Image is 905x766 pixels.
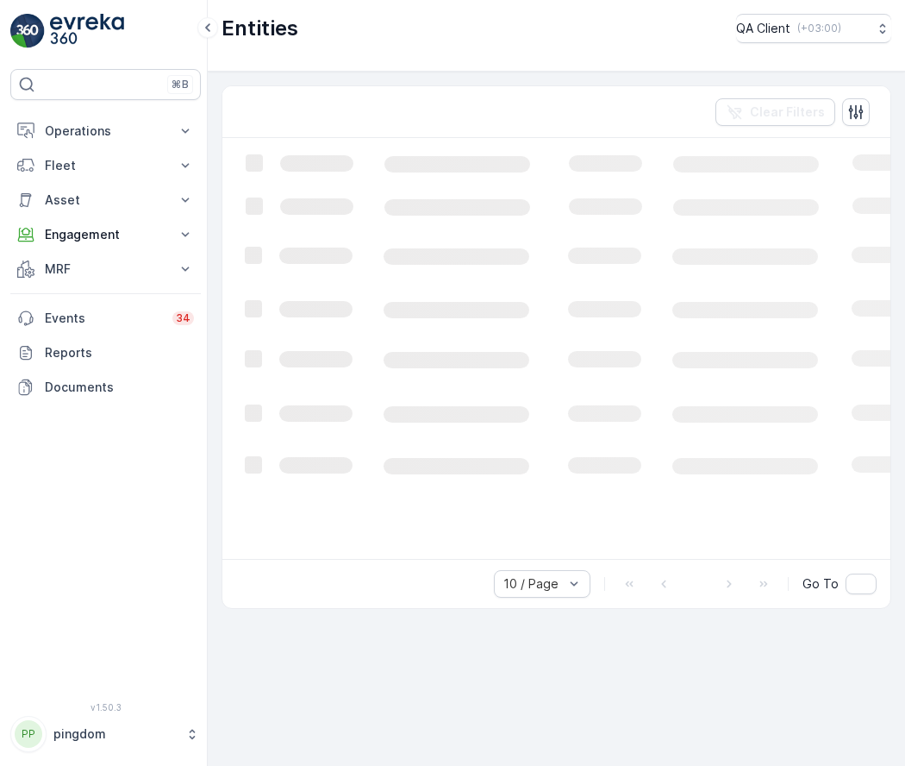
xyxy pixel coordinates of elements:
img: logo [10,14,45,48]
div: PP [15,720,42,748]
p: Fleet [45,157,166,174]
button: MRF [10,252,201,286]
p: ( +03:00 ) [797,22,841,35]
p: MRF [45,261,166,278]
p: Entities [222,15,298,42]
p: pingdom [53,725,177,743]
button: QA Client(+03:00) [736,14,891,43]
button: Clear Filters [715,98,835,126]
p: Operations [45,122,166,140]
button: PPpingdom [10,716,201,752]
button: Asset [10,183,201,217]
button: Operations [10,114,201,148]
p: Reports [45,344,194,361]
a: Events34 [10,301,201,336]
button: Fleet [10,148,201,183]
p: 34 [176,311,190,325]
a: Reports [10,336,201,370]
p: Engagement [45,226,166,243]
span: v 1.50.3 [10,702,201,713]
button: Engagement [10,217,201,252]
p: Asset [45,191,166,209]
p: Clear Filters [750,104,825,121]
span: Go To [802,575,839,593]
img: logo_light-DOdMpM7g.png [50,14,124,48]
p: Events [45,310,162,327]
p: Documents [45,379,194,396]
a: Documents [10,370,201,405]
p: QA Client [736,20,790,37]
p: ⌘B [172,78,189,91]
